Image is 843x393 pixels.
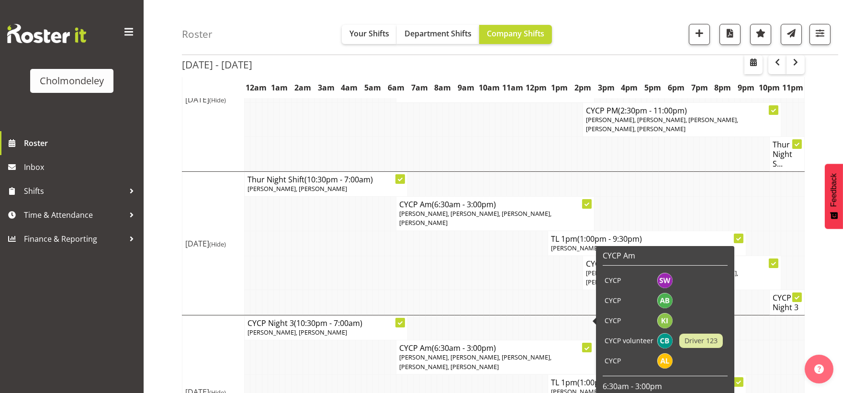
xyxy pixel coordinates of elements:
[758,77,781,99] th: 10pm
[689,24,710,45] button: Add a new shift
[814,364,824,374] img: help-xxl-2.png
[432,199,496,210] span: (6:30am - 3:00pm)
[408,77,431,99] th: 7am
[399,343,591,353] h4: CYCP Am
[478,77,501,99] th: 10am
[291,77,315,99] th: 2am
[479,25,552,44] button: Company Shifts
[454,77,478,99] th: 9am
[245,77,268,99] th: 12am
[40,74,104,88] div: Cholmondeley
[7,24,86,43] img: Rosterit website logo
[603,351,655,371] td: CYCP
[182,58,252,71] h2: [DATE] - [DATE]
[551,234,743,244] h4: TL 1pm
[830,173,838,207] span: Feedback
[294,318,362,328] span: (10:30pm - 7:00am)
[304,174,373,185] span: (10:30pm - 7:00am)
[24,208,124,222] span: Time & Attendance
[688,77,711,99] th: 7pm
[618,77,641,99] th: 4pm
[773,140,801,168] h4: Thur Night S...
[342,25,397,44] button: Your Shifts
[734,77,758,99] th: 9pm
[577,377,642,388] span: (1:00pm - 9:30pm)
[657,353,673,369] img: alexandra-landolt11436.jpg
[781,24,802,45] button: Send a list of all shifts for the selected filtered period to all rostered employees.
[405,28,472,39] span: Department Shifts
[24,136,139,150] span: Roster
[586,259,778,269] h4: CYCP PM
[586,115,738,133] span: [PERSON_NAME], [PERSON_NAME], [PERSON_NAME], [PERSON_NAME], [PERSON_NAME]
[399,353,551,371] span: [PERSON_NAME], [PERSON_NAME], [PERSON_NAME], [PERSON_NAME], [PERSON_NAME]
[397,25,479,44] button: Department Shifts
[641,77,664,99] th: 5pm
[603,331,655,351] td: CYCP volunteer
[315,77,338,99] th: 3am
[571,77,595,99] th: 2pm
[586,269,738,286] span: [PERSON_NAME], [PERSON_NAME], [PERSON_NAME], [PERSON_NAME]
[209,96,226,104] span: (Hide)
[384,77,408,99] th: 6am
[182,29,213,40] h4: Roster
[349,28,389,39] span: Your Shifts
[247,184,347,193] span: [PERSON_NAME], [PERSON_NAME]
[781,77,805,99] th: 11pm
[773,293,801,312] h4: CYCP Night 3
[209,240,226,248] span: (Hide)
[603,251,728,260] h6: CYCP Am
[586,106,778,115] h4: CYCP PM
[551,244,599,252] span: [PERSON_NAME]
[595,77,618,99] th: 3pm
[657,293,673,308] img: ally-brown10484.jpg
[719,24,741,45] button: Download a PDF of the roster according to the set date range.
[825,164,843,229] button: Feedback - Show survey
[432,343,496,353] span: (6:30am - 3:00pm)
[603,381,728,392] p: 6:30am - 3:00pm
[247,328,347,337] span: [PERSON_NAME], [PERSON_NAME]
[24,160,139,174] span: Inbox
[268,77,291,99] th: 1am
[548,77,571,99] th: 1pm
[750,24,771,45] button: Highlight an important date within the roster.
[657,273,673,288] img: sophie-walton8494.jpg
[399,209,551,227] span: [PERSON_NAME], [PERSON_NAME], [PERSON_NAME], [PERSON_NAME]
[603,270,655,291] td: CYCP
[744,55,763,74] button: Select a specific date within the roster.
[399,200,591,209] h4: CYCP Am
[618,105,687,116] span: (2:30pm - 11:00pm)
[525,77,548,99] th: 12pm
[361,77,384,99] th: 5am
[603,311,655,331] td: CYCP
[809,24,831,45] button: Filter Shifts
[182,28,245,172] td: [DATE]
[501,77,525,99] th: 11am
[24,232,124,246] span: Finance & Reporting
[685,336,718,346] span: Driver 123
[551,378,743,387] h4: TL 1pm
[431,77,455,99] th: 8am
[247,318,405,328] h4: CYCP Night 3
[487,28,544,39] span: Company Shifts
[247,175,405,184] h4: Thur Night Shift
[657,313,673,328] img: kate-inwood10942.jpg
[657,333,673,348] img: charlotte-bottcher11626.jpg
[603,291,655,311] td: CYCP
[24,184,124,198] span: Shifts
[711,77,735,99] th: 8pm
[664,77,688,99] th: 6pm
[577,234,642,244] span: (1:00pm - 9:30pm)
[182,172,245,315] td: [DATE]
[338,77,361,99] th: 4am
